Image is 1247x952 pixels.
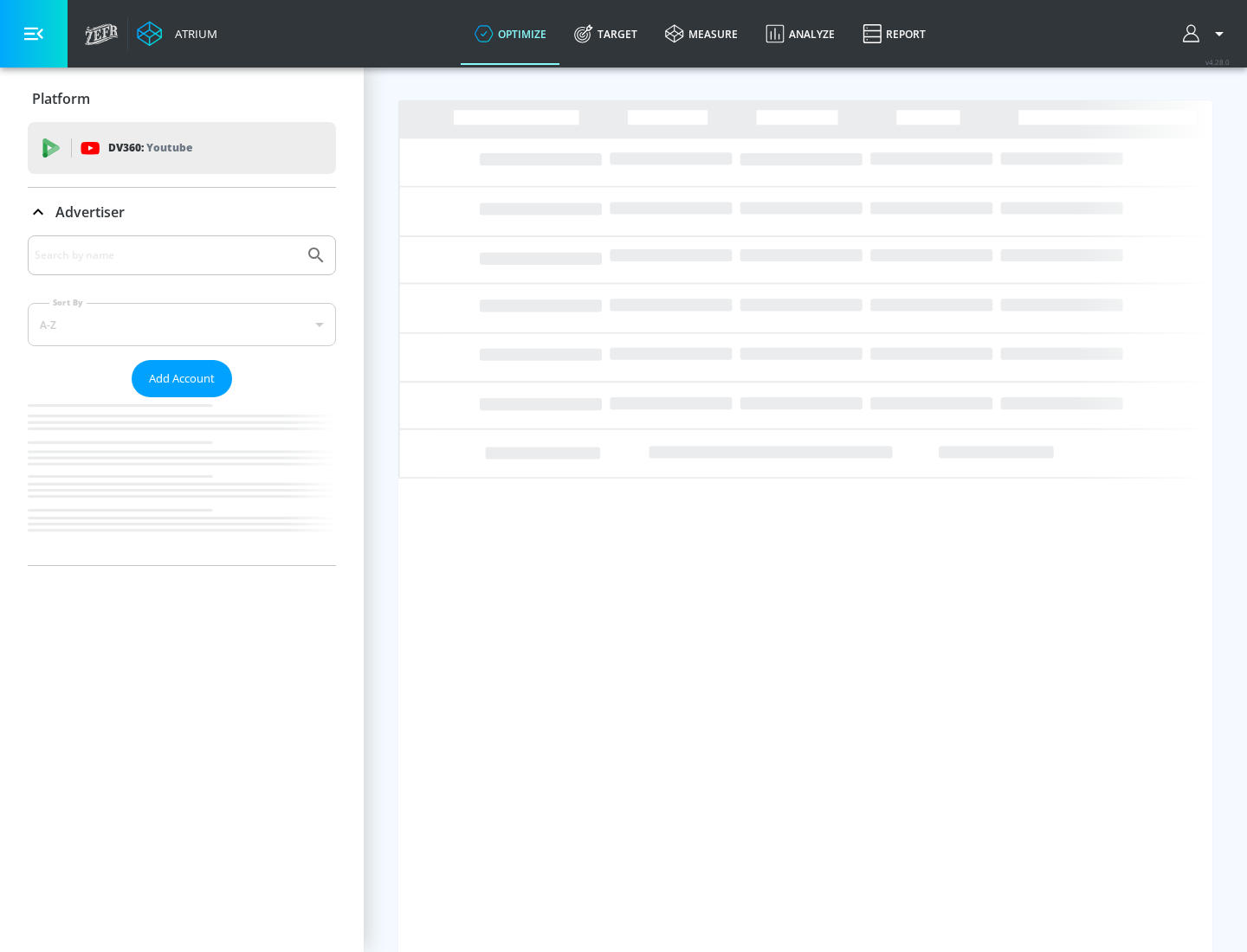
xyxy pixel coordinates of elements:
[752,3,849,65] a: Analyze
[149,369,215,389] span: Add Account
[28,397,336,565] nav: list of Advertiser
[137,21,217,47] a: Atrium
[560,3,651,65] a: Target
[28,235,336,565] div: Advertiser
[28,303,336,346] div: A-Z
[132,360,232,397] button: Add Account
[651,3,752,65] a: measure
[146,138,192,157] p: Youtube
[32,89,90,108] p: Platform
[168,26,217,42] div: Atrium
[1205,57,1230,67] span: v 4.28.0
[28,188,336,236] div: Advertiser
[49,297,87,308] label: Sort By
[461,3,560,65] a: optimize
[849,3,940,65] a: Report
[28,122,336,174] div: DV360: Youtube
[28,74,336,123] div: Platform
[55,203,125,222] p: Advertiser
[35,244,297,267] input: Search by name
[108,138,192,158] p: DV360:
